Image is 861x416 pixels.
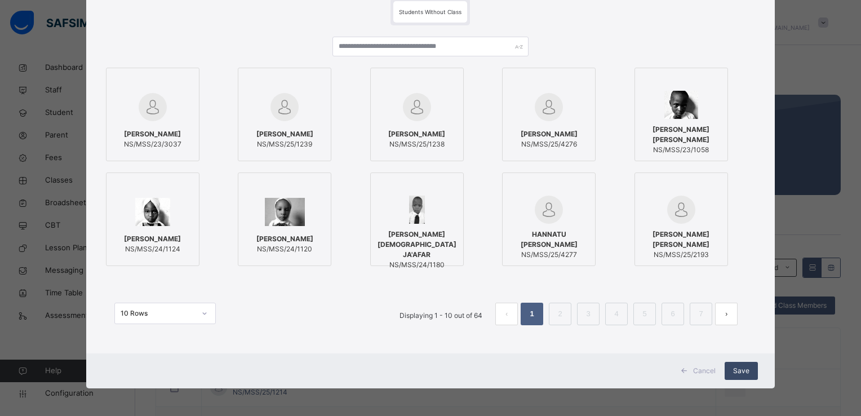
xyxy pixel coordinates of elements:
[139,93,167,121] img: default.svg
[508,250,589,260] span: NS/MSS/25/4277
[495,303,518,325] button: prev page
[124,139,181,149] span: NS/MSS/23/3037
[641,145,722,155] span: NS/MSS/23/1058
[376,229,458,260] span: [PERSON_NAME][DEMOGRAPHIC_DATA] JA'AFAR
[256,129,313,139] span: [PERSON_NAME]
[270,93,299,121] img: default.svg
[124,234,181,244] span: [PERSON_NAME]
[399,8,461,15] span: Students Without Class
[135,198,170,226] img: NS_MSS_24_1124.png
[535,196,563,224] img: default.svg
[256,139,313,149] span: NS/MSS/25/1239
[555,307,566,321] a: 2
[409,196,425,224] img: NS_MSS_24_1180.png
[521,129,578,139] span: [PERSON_NAME]
[577,303,600,325] li: 3
[256,234,313,244] span: [PERSON_NAME]
[693,366,716,376] span: Cancel
[521,303,543,325] li: 1
[583,307,594,321] a: 3
[715,303,738,325] li: 下一页
[668,307,678,321] a: 6
[733,366,749,376] span: Save
[495,303,518,325] li: 上一页
[690,303,712,325] li: 7
[121,308,195,318] div: 10 Rows
[633,303,656,325] li: 5
[662,303,684,325] li: 6
[696,307,707,321] a: 7
[265,198,305,226] img: NS_MSS_24_1120.png
[715,303,738,325] button: next page
[388,129,445,139] span: [PERSON_NAME]
[376,260,458,270] span: NS/MSS/24/1180
[391,303,491,325] li: Displaying 1 - 10 out of 64
[641,250,722,260] span: NS/MSS/25/2193
[403,93,431,121] img: default.svg
[667,196,695,224] img: default.svg
[641,229,722,250] span: [PERSON_NAME] [PERSON_NAME]
[124,129,181,139] span: [PERSON_NAME]
[611,307,622,321] a: 4
[521,139,578,149] span: NS/MSS/25/4276
[640,307,650,321] a: 5
[605,303,628,325] li: 4
[535,93,563,121] img: default.svg
[549,303,571,325] li: 2
[124,244,181,254] span: NS/MSS/24/1124
[641,125,722,145] span: [PERSON_NAME] [PERSON_NAME]
[508,229,589,250] span: HANNATU [PERSON_NAME]
[256,244,313,254] span: NS/MSS/24/1120
[388,139,445,149] span: NS/MSS/25/1238
[527,307,538,321] a: 1
[664,91,698,119] img: NS_MSS_23_1058.png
